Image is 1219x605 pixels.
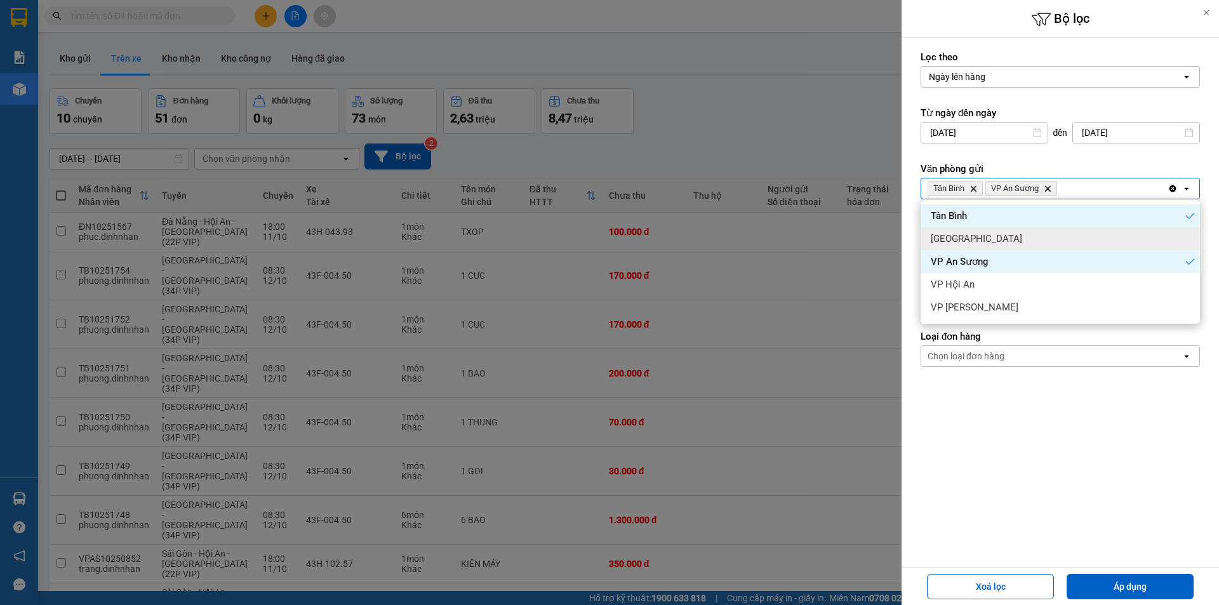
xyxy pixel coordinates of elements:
span: Tân Bình, close by backspace [928,181,983,196]
button: Áp dụng [1067,574,1194,599]
span: VP An Sương [991,183,1039,194]
ul: Menu [921,199,1200,324]
span: VP Hội An [931,278,975,291]
button: Xoá lọc [927,574,1054,599]
svg: open [1182,72,1192,82]
span: đến [1053,126,1068,139]
label: Lọc theo [921,51,1200,63]
svg: Delete [969,185,977,192]
span: Tân Bình [933,183,964,194]
svg: Delete [1044,185,1051,192]
h6: Bộ lọc [902,10,1219,29]
label: Từ ngày đến ngày [921,107,1200,119]
input: Selected Tân Bình, VP An Sương. [1060,182,1061,195]
span: VP An Sương, close by backspace [985,181,1057,196]
svg: open [1182,183,1192,194]
span: Tân Bình [931,209,967,222]
div: Chọn loại đơn hàng [928,350,1004,362]
div: Ngày lên hàng [929,70,985,83]
svg: Clear all [1168,183,1178,194]
input: Select a date. [1073,123,1199,143]
span: [GEOGRAPHIC_DATA] [931,232,1022,245]
svg: open [1182,351,1192,361]
span: VP [PERSON_NAME] [931,301,1018,314]
input: Selected Ngày lên hàng. [987,70,988,83]
label: Văn phòng gửi [921,163,1200,175]
input: Select a date. [921,123,1048,143]
span: VP An Sương [931,255,989,268]
label: Loại đơn hàng [921,330,1200,343]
